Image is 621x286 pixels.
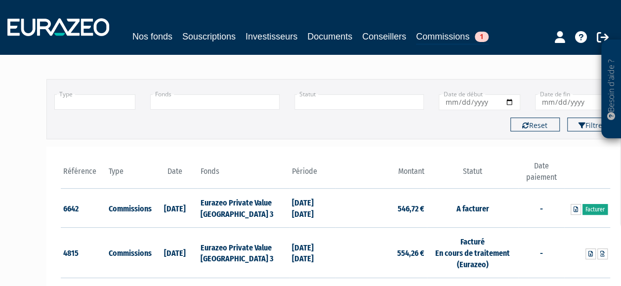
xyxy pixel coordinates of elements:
td: [DATE] [152,228,198,278]
td: [DATE] [DATE] [290,228,335,278]
td: - [518,189,564,228]
td: - [518,228,564,278]
p: Besoin d'aide ? [606,45,617,134]
img: 1732889491-logotype_eurazeo_blanc_rvb.png [7,18,109,36]
td: [DATE] [DATE] [290,189,335,228]
th: Montant [335,161,427,189]
td: 4815 [61,228,107,278]
td: [DATE] [152,189,198,228]
th: Type [106,161,152,189]
a: Conseillers [362,30,406,43]
td: A facturer [427,189,518,228]
th: Référence [61,161,107,189]
td: 546,72 € [335,189,427,228]
th: Statut [427,161,518,189]
td: Eurazeo Private Value [GEOGRAPHIC_DATA] 3 [198,189,289,228]
th: Date [152,161,198,189]
a: Nos fonds [132,30,172,43]
td: 6642 [61,189,107,228]
td: 554,26 € [335,228,427,278]
a: Investisseurs [246,30,297,43]
a: Souscriptions [182,30,236,43]
a: Facturer [582,204,608,215]
button: Filtrer [567,118,617,131]
th: Date paiement [518,161,564,189]
th: Période [290,161,335,189]
th: Fonds [198,161,289,189]
td: Facturé En cours de traitement (Eurazeo) [427,228,518,278]
span: 1 [475,32,489,42]
td: Commissions [106,189,152,228]
button: Reset [510,118,560,131]
a: Documents [307,30,352,43]
td: Eurazeo Private Value [GEOGRAPHIC_DATA] 3 [198,228,289,278]
a: Commissions1 [416,30,489,45]
td: Commissions [106,228,152,278]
